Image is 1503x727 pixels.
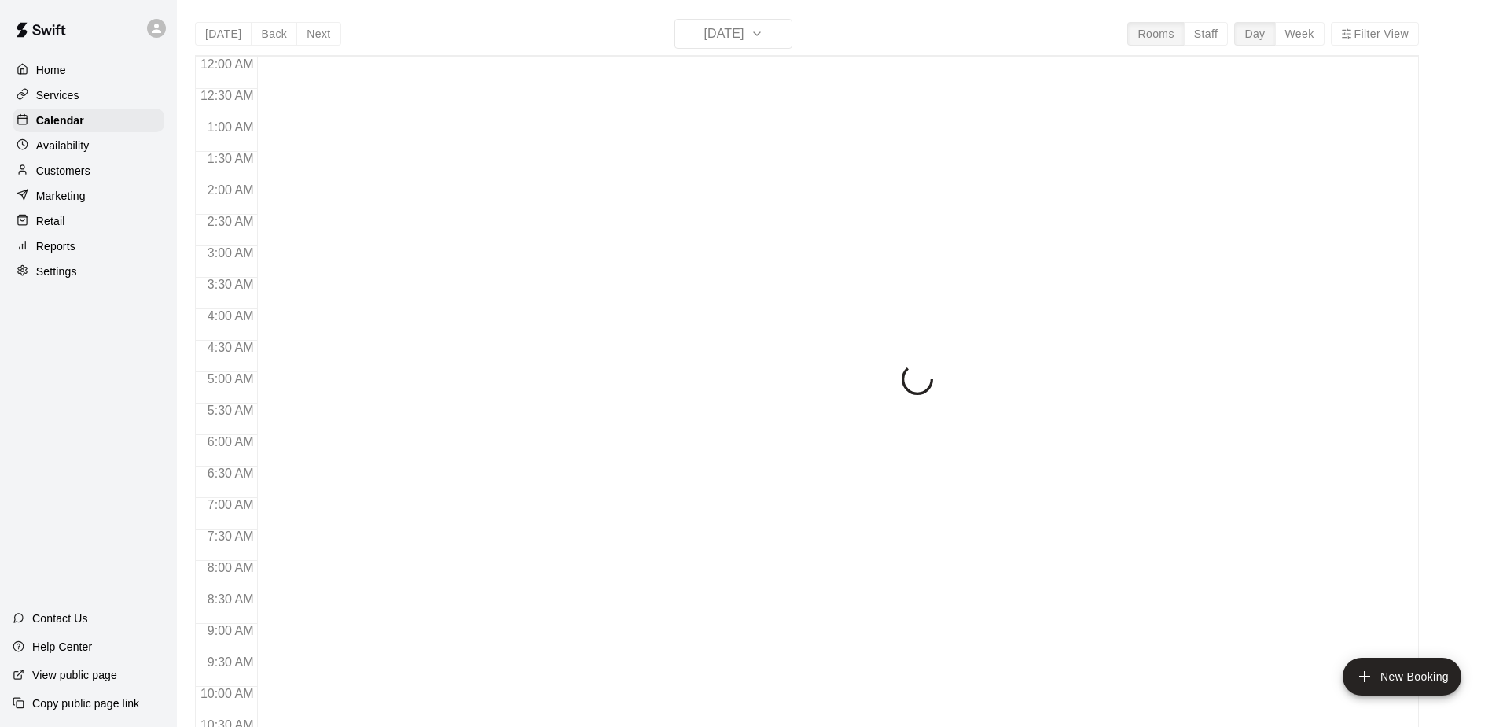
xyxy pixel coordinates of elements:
[204,278,258,291] span: 3:30 AM
[197,687,258,700] span: 10:00 AM
[13,184,164,208] a: Marketing
[13,260,164,283] a: Settings
[13,58,164,82] a: Home
[32,696,139,711] p: Copy public page link
[204,246,258,260] span: 3:00 AM
[204,530,258,543] span: 7:30 AM
[36,113,84,128] p: Calendar
[36,213,65,229] p: Retail
[204,215,258,228] span: 2:30 AM
[13,234,164,258] a: Reports
[13,134,164,157] a: Availability
[36,138,90,153] p: Availability
[32,667,117,683] p: View public page
[1343,658,1461,696] button: add
[13,159,164,183] a: Customers
[204,561,258,574] span: 8:00 AM
[204,624,258,637] span: 9:00 AM
[36,188,86,204] p: Marketing
[13,109,164,132] a: Calendar
[36,264,77,279] p: Settings
[197,89,258,102] span: 12:30 AM
[204,467,258,480] span: 6:30 AM
[36,62,66,78] p: Home
[204,655,258,669] span: 9:30 AM
[204,309,258,323] span: 4:00 AM
[36,238,75,254] p: Reports
[36,163,90,179] p: Customers
[13,209,164,233] a: Retail
[32,611,88,626] p: Contact Us
[204,152,258,165] span: 1:30 AM
[36,87,79,103] p: Services
[197,57,258,71] span: 12:00 AM
[204,341,258,354] span: 4:30 AM
[32,639,92,655] p: Help Center
[204,592,258,606] span: 8:30 AM
[13,83,164,107] a: Services
[204,120,258,134] span: 1:00 AM
[204,404,258,417] span: 5:30 AM
[204,183,258,197] span: 2:00 AM
[204,372,258,386] span: 5:00 AM
[204,498,258,511] span: 7:00 AM
[204,435,258,448] span: 6:00 AM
